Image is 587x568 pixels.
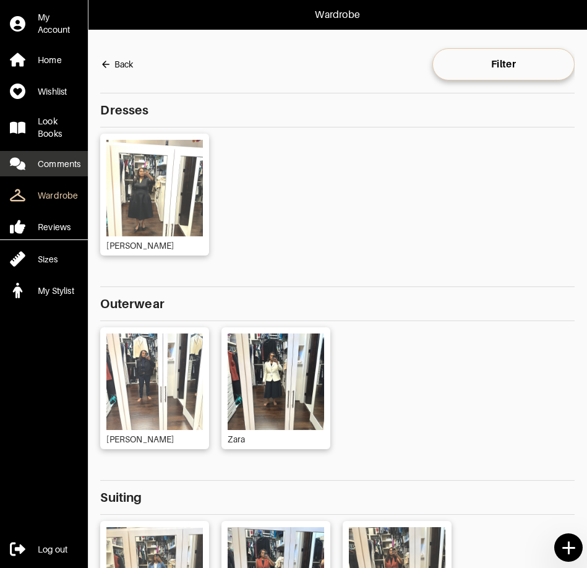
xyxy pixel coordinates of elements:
div: Reviews [38,221,71,233]
div: [PERSON_NAME] [106,433,180,443]
div: Back [114,58,133,71]
p: Outerwear [100,286,575,321]
div: My Account [38,11,78,36]
span: Filter [442,58,565,71]
img: gridImage [106,140,203,236]
button: Back [100,52,133,77]
p: Wardrobe [315,7,359,22]
button: Filter [432,48,575,80]
img: gridImage [106,333,203,430]
div: [PERSON_NAME] [106,239,180,249]
div: Look Books [38,115,78,140]
div: Home [38,54,62,66]
div: Sizes [38,253,58,265]
div: Zara [228,433,251,443]
div: Log out [38,543,67,556]
div: Comments [38,158,80,170]
div: My Stylist [38,285,74,297]
img: gridImage [228,333,324,430]
div: Wardrobe [38,189,78,202]
p: Suiting [100,480,575,515]
p: Dresses [100,93,575,127]
div: Wishlist [38,85,67,98]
